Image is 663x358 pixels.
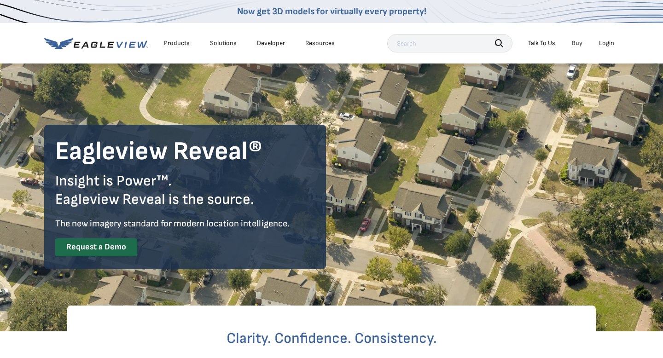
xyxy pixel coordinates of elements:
[305,39,335,47] div: Resources
[55,136,315,168] h1: Eagleview Reveal®
[210,39,237,47] div: Solutions
[55,238,137,256] a: Request a Demo
[257,39,285,47] a: Developer
[237,6,426,17] a: Now get 3D models for virtually every property!
[55,172,315,209] div: Insight is Power™. Eagleview Reveal is the source.
[572,39,582,47] a: Buy
[528,39,555,47] div: Talk To Us
[55,216,315,231] div: The new imagery standard for modern location intelligence.
[164,39,190,47] div: Products
[599,39,614,47] div: Login
[387,34,512,52] input: Search
[93,331,570,346] h2: Clarity. Confidence. Consistency.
